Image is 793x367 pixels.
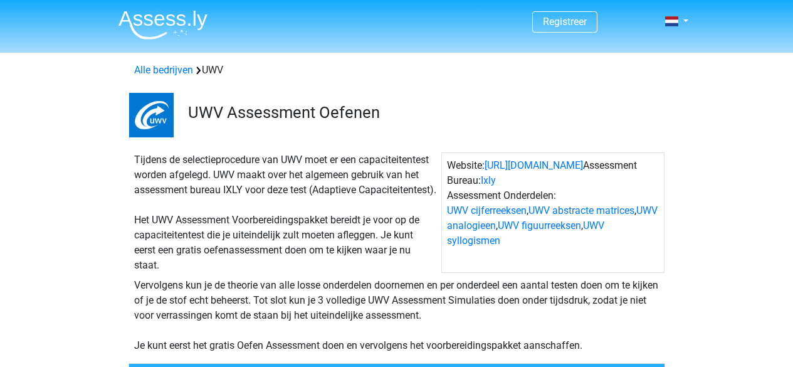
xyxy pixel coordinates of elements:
[129,152,441,273] div: Tijdens de selectieprocedure van UWV moet er een capaciteitentest worden afgelegd. UWV maakt over...
[528,205,634,216] a: UWV abstracte matrices
[118,10,207,40] img: Assessly
[441,152,664,273] div: Website: Assessment Bureau: Assessment Onderdelen: , , , ,
[188,103,655,122] h3: UWV Assessment Oefenen
[134,64,193,76] a: Alle bedrijven
[447,205,527,216] a: UWV cijferreeksen
[129,63,664,78] div: UWV
[481,174,496,186] a: Ixly
[543,16,587,28] a: Registreer
[485,159,583,171] a: [URL][DOMAIN_NAME]
[498,220,581,231] a: UWV figuurreeksen
[129,278,664,353] div: Vervolgens kun je de theorie van alle losse onderdelen doornemen en per onderdeel een aantal test...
